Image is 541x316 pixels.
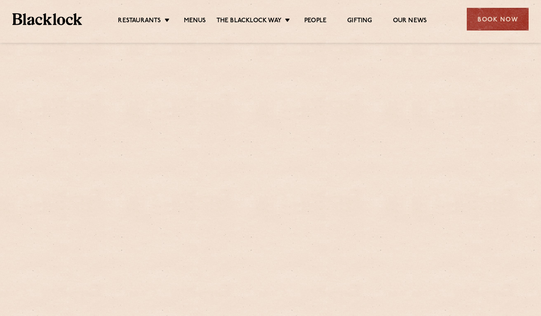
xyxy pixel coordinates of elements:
[12,13,82,25] img: BL_Textured_Logo-footer-cropped.svg
[467,8,529,30] div: Book Now
[118,17,161,26] a: Restaurants
[216,17,282,26] a: The Blacklock Way
[304,17,327,26] a: People
[393,17,427,26] a: Our News
[184,17,206,26] a: Menus
[347,17,372,26] a: Gifting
